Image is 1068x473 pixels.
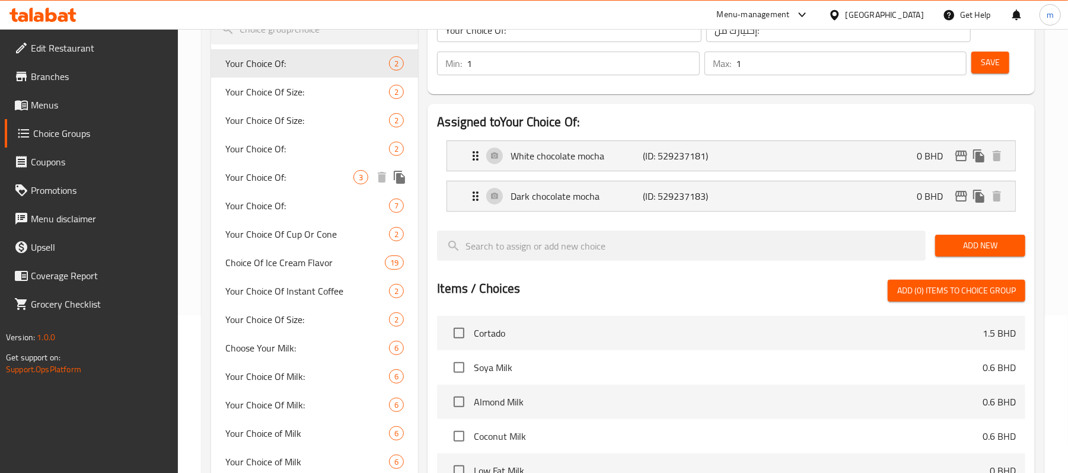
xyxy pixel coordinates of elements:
h2: Items / Choices [437,280,520,298]
span: Menu disclaimer [31,212,169,226]
a: Edit Restaurant [5,34,178,62]
div: Your Choice Of:2 [211,135,418,163]
input: search [437,231,926,261]
span: 6 [390,428,403,439]
li: Expand [437,136,1025,176]
div: Your Choice Of:2 [211,49,418,78]
span: Your Choice Of Milk: [225,398,389,412]
button: duplicate [391,168,409,186]
div: Choices [389,369,404,383]
p: 1.5 BHD [983,326,1016,340]
a: Menus [5,91,178,119]
span: 6 [390,456,403,468]
a: Upsell [5,233,178,261]
span: Your Choice Of: [225,142,389,156]
div: Choices [389,455,404,469]
button: delete [373,168,391,186]
span: Your Choice Of Size: [225,312,389,327]
div: Your Choice Of Size:2 [211,106,418,135]
span: Your Choice Of Cup Or Cone [225,227,389,241]
a: Branches [5,62,178,91]
p: Min: [445,56,462,71]
span: Menus [31,98,169,112]
span: Your Choice Of Size: [225,85,389,99]
a: Grocery Checklist [5,290,178,318]
div: Your Choice of Milk6 [211,419,418,448]
div: Choice Of Ice Cream Flavor19 [211,248,418,277]
p: 0.6 BHD [983,395,1016,409]
span: 2 [390,115,403,126]
div: Choices [389,284,404,298]
span: Your Choice of Milk [225,455,389,469]
p: Max: [713,56,731,71]
p: (ID: 529237181) [643,149,732,163]
span: Save [981,55,1000,70]
span: 2 [390,58,403,69]
div: Your Choice Of Instant Coffee2 [211,277,418,305]
div: Choices [385,255,404,270]
button: delete [988,147,1006,165]
button: edit [952,147,970,165]
div: Your Choice Of Milk:6 [211,391,418,419]
a: Support.OpsPlatform [6,362,81,377]
button: duplicate [970,187,988,205]
span: Grocery Checklist [31,297,169,311]
span: Your Choice of Milk [225,426,389,440]
li: Expand [437,176,1025,216]
span: 2 [390,314,403,325]
span: Your Choice Of Size: [225,113,389,127]
p: White chocolate mocha [511,149,643,163]
span: 2 [390,286,403,297]
div: Your Choice Of:3deleteduplicate [211,163,418,191]
span: Add New [945,238,1016,253]
div: Choices [389,398,404,412]
div: Choices [389,142,404,156]
span: Add (0) items to choice group [897,283,1016,298]
span: 7 [390,200,403,212]
span: Your Choice Of Milk: [225,369,389,383]
span: Version: [6,330,35,345]
div: Choices [353,170,368,184]
span: Promotions [31,183,169,197]
button: delete [988,187,1006,205]
div: Choose Your Milk:6 [211,334,418,362]
span: Your Choice Of: [225,199,389,213]
div: [GEOGRAPHIC_DATA] [846,8,924,21]
p: 0.6 BHD [983,429,1016,443]
div: Choices [389,227,404,241]
button: Save [971,52,1009,73]
button: edit [952,187,970,205]
div: Choices [389,341,404,355]
span: Your Choice Of: [225,56,389,71]
p: (ID: 529237183) [643,189,732,203]
span: 6 [390,371,403,382]
span: 6 [390,343,403,354]
p: 0 BHD [917,189,952,203]
div: Choices [389,199,404,213]
a: Promotions [5,176,178,204]
span: Branches [31,69,169,84]
button: Add New [935,235,1025,257]
span: Choice Of Ice Cream Flavor [225,255,385,270]
span: Get support on: [6,350,60,365]
span: Select choice [447,389,471,414]
div: Choices [389,56,404,71]
span: 1.0.0 [37,330,55,345]
span: 19 [385,257,403,269]
span: Select choice [447,424,471,449]
a: Coupons [5,148,178,176]
p: 0 BHD [917,149,952,163]
div: Choices [389,85,404,99]
span: 2 [390,87,403,98]
span: m [1047,8,1054,21]
span: Select choice [447,355,471,380]
div: Choices [389,113,404,127]
a: Choice Groups [5,119,178,148]
div: Your Choice Of Cup Or Cone2 [211,220,418,248]
span: Choose Your Milk: [225,341,389,355]
span: Soya Milk [474,360,983,375]
span: Cortado [474,326,983,340]
h2: Assigned to Your Choice Of: [437,113,1025,131]
span: Coconut Milk [474,429,983,443]
p: Dark chocolate mocha [511,189,643,203]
